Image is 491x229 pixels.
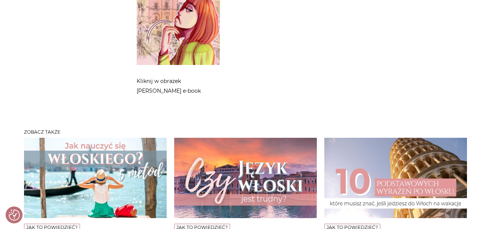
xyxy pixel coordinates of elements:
button: Preferencje co do zgód [9,209,20,221]
h3: Zobacz także [24,130,467,135]
p: Kliknij w obrazek [PERSON_NAME] e-book [137,76,220,96]
img: Revisit consent button [9,209,20,221]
